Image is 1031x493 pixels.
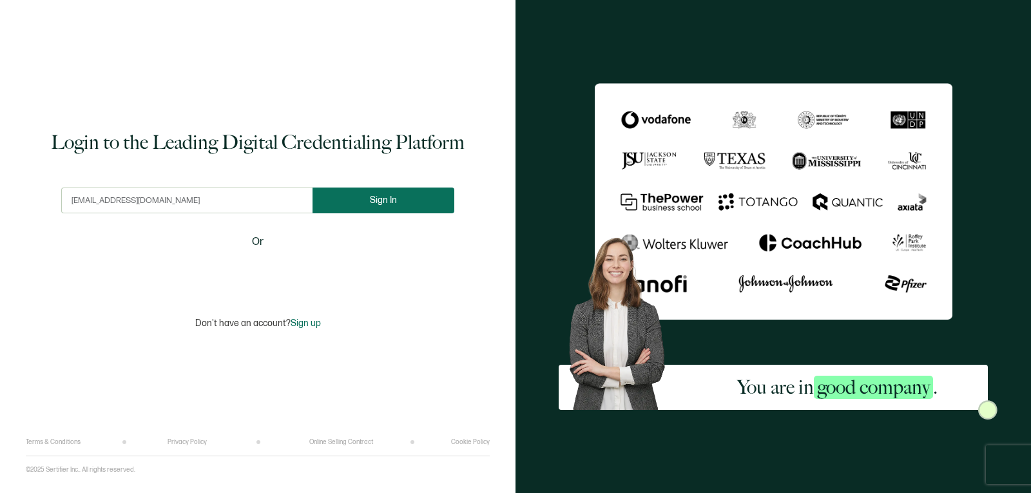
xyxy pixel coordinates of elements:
[26,466,135,474] p: ©2025 Sertifier Inc.. All rights reserved.
[370,195,397,205] span: Sign In
[26,438,81,446] a: Terms & Conditions
[51,130,465,155] h1: Login to the Leading Digital Credentialing Platform
[595,83,952,319] img: Sertifier Login - You are in <span class="strong-h">good company</span>.
[168,438,207,446] a: Privacy Policy
[451,438,490,446] a: Cookie Policy
[291,318,321,329] span: Sign up
[559,229,688,410] img: Sertifier Login - You are in <span class="strong-h">good company</span>. Hero
[814,376,933,399] span: good company
[978,400,997,420] img: Sertifier Login
[737,374,938,400] h2: You are in .
[313,188,454,213] button: Sign In
[177,258,338,287] iframe: Sign in with Google Button
[61,188,313,213] input: Enter your work email address
[195,318,321,329] p: Don't have an account?
[252,234,264,250] span: Or
[309,438,373,446] a: Online Selling Contract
